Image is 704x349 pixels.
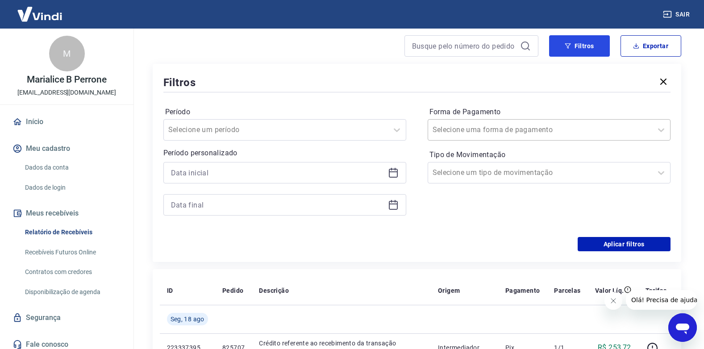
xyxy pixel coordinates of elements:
iframe: Botão para abrir a janela de mensagens [668,313,697,342]
input: Data final [171,198,384,212]
p: Pedido [222,286,243,295]
p: Tarifas [646,286,667,295]
a: Recebíveis Futuros Online [21,243,123,262]
label: Tipo de Movimentação [429,150,669,160]
p: ID [167,286,173,295]
a: Início [11,112,123,132]
p: Origem [438,286,460,295]
h5: Filtros [163,75,196,90]
button: Exportar [621,35,681,57]
button: Filtros [549,35,610,57]
button: Sair [661,6,693,23]
img: Vindi [11,0,69,28]
label: Forma de Pagamento [429,107,669,117]
p: [EMAIL_ADDRESS][DOMAIN_NAME] [17,88,116,97]
span: Seg, 18 ago [171,315,204,324]
div: M [49,36,85,71]
button: Meus recebíveis [11,204,123,223]
p: Pagamento [505,286,540,295]
input: Busque pelo número do pedido [412,39,517,53]
a: Contratos com credores [21,263,123,281]
input: Data inicial [171,166,384,179]
a: Disponibilização de agenda [21,283,123,301]
span: Olá! Precisa de ajuda? [5,6,75,13]
p: Período personalizado [163,148,406,158]
p: Descrição [259,286,289,295]
button: Aplicar filtros [578,237,671,251]
a: Dados de login [21,179,123,197]
a: Relatório de Recebíveis [21,223,123,241]
p: Marialice B Perrone [27,75,107,84]
p: Parcelas [554,286,580,295]
a: Dados da conta [21,158,123,177]
iframe: Mensagem da empresa [626,290,697,310]
label: Período [165,107,404,117]
iframe: Fechar mensagem [604,292,622,310]
button: Meu cadastro [11,139,123,158]
p: Valor Líq. [595,286,624,295]
a: Segurança [11,308,123,328]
